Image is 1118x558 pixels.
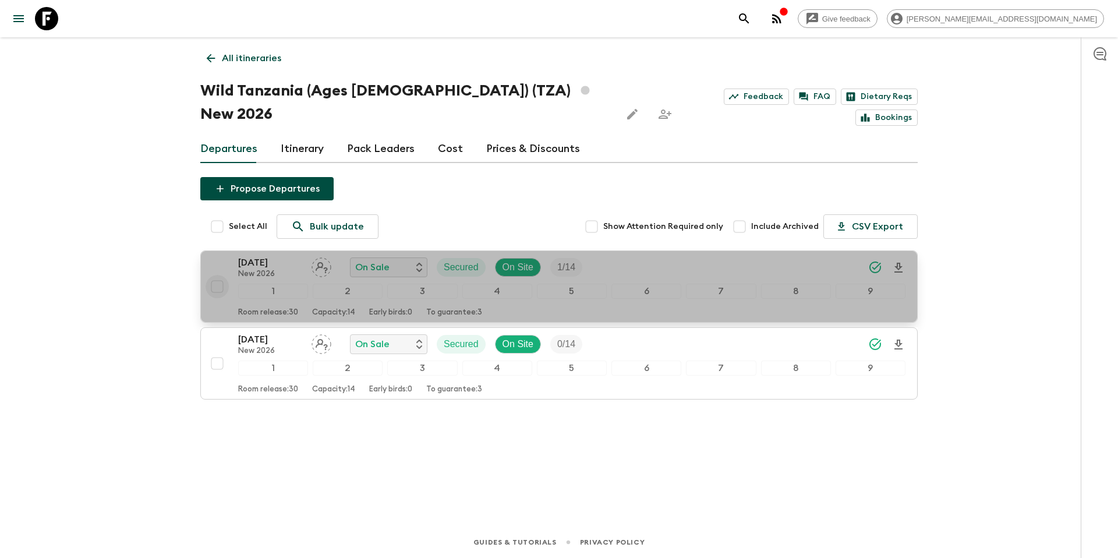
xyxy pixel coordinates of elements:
div: 6 [611,361,681,376]
div: On Site [495,258,541,277]
div: 8 [761,284,831,299]
div: Trip Fill [550,258,582,277]
p: [DATE] [238,256,302,270]
div: On Site [495,335,541,354]
p: On Site [503,260,533,274]
p: All itineraries [222,51,281,65]
a: Dietary Reqs [841,89,918,105]
div: 1 [238,284,308,299]
a: All itineraries [200,47,288,70]
a: Feedback [724,89,789,105]
p: Room release: 30 [238,385,298,394]
div: 3 [387,361,457,376]
div: [PERSON_NAME][EMAIL_ADDRESS][DOMAIN_NAME] [887,9,1104,28]
p: Secured [444,260,479,274]
a: Give feedback [798,9,878,28]
p: [DATE] [238,333,302,347]
p: Early birds: 0 [369,308,412,317]
a: FAQ [794,89,836,105]
a: Pack Leaders [347,135,415,163]
div: 7 [686,361,756,376]
button: Edit this itinerary [621,103,644,126]
div: 4 [462,361,532,376]
div: 9 [836,284,905,299]
div: 5 [537,361,607,376]
p: 1 / 14 [557,260,575,274]
p: Room release: 30 [238,308,298,317]
p: New 2026 [238,347,302,356]
button: search adventures [733,7,756,30]
span: Assign pack leader [312,338,331,347]
div: 6 [611,284,681,299]
svg: Download Onboarding [891,338,905,352]
svg: Synced Successfully [868,260,882,274]
h1: Wild Tanzania (Ages [DEMOGRAPHIC_DATA]) (TZA) New 2026 [200,79,611,126]
span: Show Attention Required only [603,221,723,232]
p: Capacity: 14 [312,308,355,317]
p: New 2026 [238,270,302,279]
button: Propose Departures [200,177,334,200]
p: On Site [503,337,533,351]
div: 1 [238,361,308,376]
a: Prices & Discounts [486,135,580,163]
div: 2 [313,361,383,376]
button: [DATE]New 2026Assign pack leaderOn SaleSecuredOn SiteTrip Fill123456789Room release:30Capacity:14... [200,250,918,323]
button: CSV Export [823,214,918,239]
svg: Download Onboarding [891,261,905,275]
div: 3 [387,284,457,299]
a: Cost [438,135,463,163]
a: Departures [200,135,257,163]
span: Share this itinerary [653,103,677,126]
p: To guarantee: 3 [426,308,482,317]
p: Secured [444,337,479,351]
p: Early birds: 0 [369,385,412,394]
div: Secured [437,258,486,277]
button: menu [7,7,30,30]
svg: Synced Successfully [868,337,882,351]
button: [DATE]New 2026Assign pack leaderOn SaleSecuredOn SiteTrip Fill123456789Room release:30Capacity:14... [200,327,918,400]
div: 9 [836,361,905,376]
span: Give feedback [816,15,877,23]
span: Assign pack leader [312,261,331,270]
span: Include Archived [751,221,819,232]
div: 5 [537,284,607,299]
div: 8 [761,361,831,376]
span: Select All [229,221,267,232]
a: Privacy Policy [580,536,645,549]
a: Bulk update [277,214,378,239]
div: Trip Fill [550,335,582,354]
div: Secured [437,335,486,354]
p: 0 / 14 [557,337,575,351]
p: On Sale [355,337,390,351]
a: Guides & Tutorials [473,536,557,549]
p: On Sale [355,260,390,274]
p: Capacity: 14 [312,385,355,394]
div: 7 [686,284,756,299]
a: Itinerary [281,135,324,163]
div: 2 [313,284,383,299]
p: To guarantee: 3 [426,385,482,394]
span: [PERSON_NAME][EMAIL_ADDRESS][DOMAIN_NAME] [900,15,1103,23]
a: Bookings [855,110,918,126]
div: 4 [462,284,532,299]
p: Bulk update [310,220,364,234]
